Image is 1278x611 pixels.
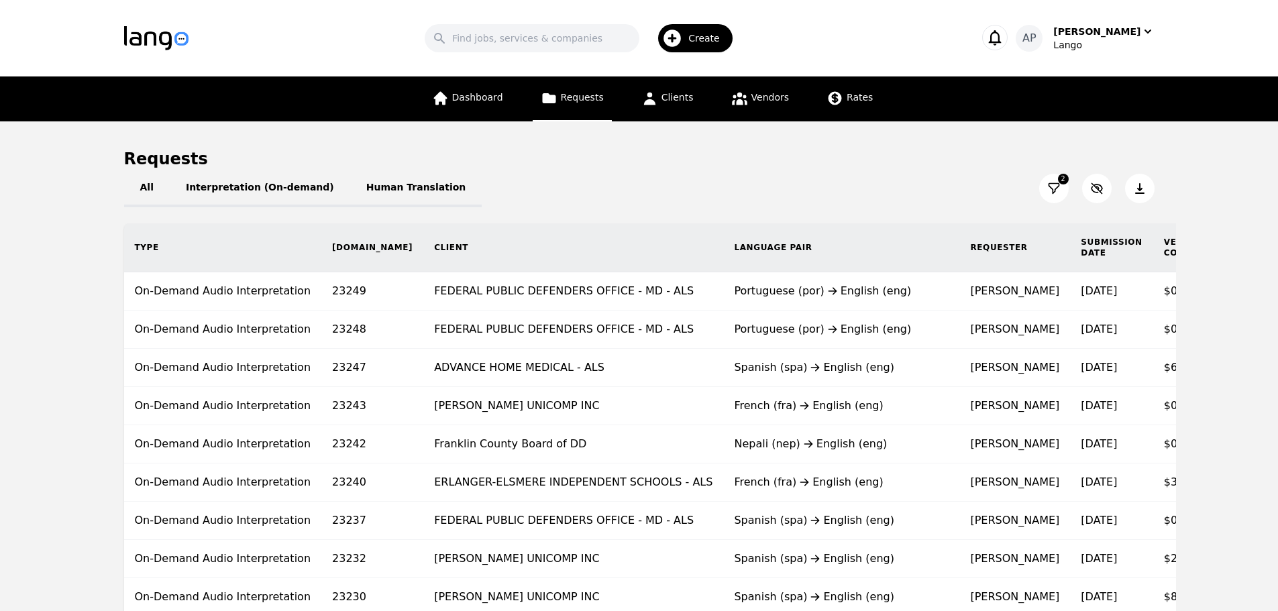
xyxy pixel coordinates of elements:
[124,463,322,502] td: On-Demand Audio Interpretation
[1153,463,1216,502] td: $3.52
[1053,38,1154,52] div: Lango
[959,540,1070,578] td: [PERSON_NAME]
[124,26,189,50] img: Logo
[321,502,423,540] td: 23237
[734,589,949,605] div: Spanish (spa) English (eng)
[1070,223,1153,272] th: Submission Date
[1081,552,1117,565] time: [DATE]
[423,349,723,387] td: ADVANCE HOME MEDICAL - ALS
[688,32,729,45] span: Create
[818,76,881,121] a: Rates
[1022,30,1036,46] span: AP
[425,24,639,52] input: Find jobs, services & companies
[321,463,423,502] td: 23240
[423,272,723,311] td: FEDERAL PUBLIC DEFENDERS OFFICE - MD - ALS
[1081,437,1117,450] time: [DATE]
[723,76,797,121] a: Vendors
[734,436,949,452] div: Nepali (nep) English (eng)
[423,540,723,578] td: [PERSON_NAME] UNICOMP INC
[124,170,170,207] button: All
[321,349,423,387] td: 23247
[452,92,503,103] span: Dashboard
[734,398,949,414] div: French (fra) English (eng)
[847,92,873,103] span: Rates
[124,425,322,463] td: On-Demand Audio Interpretation
[1153,272,1216,311] td: $0.00
[170,170,350,207] button: Interpretation (On-demand)
[423,463,723,502] td: ERLANGER-ELSMERE INDEPENDENT SCHOOLS - ALS
[734,551,949,567] div: Spanish (spa) English (eng)
[423,311,723,349] td: FEDERAL PUBLIC DEFENDERS OFFICE - MD - ALS
[751,92,789,103] span: Vendors
[959,311,1070,349] td: [PERSON_NAME]
[1053,25,1140,38] div: [PERSON_NAME]
[124,272,322,311] td: On-Demand Audio Interpretation
[1153,223,1216,272] th: Vendor Cost
[1016,25,1154,52] button: AP[PERSON_NAME]Lango
[661,92,694,103] span: Clients
[423,223,723,272] th: Client
[734,321,949,337] div: Portuguese (por) English (eng)
[321,387,423,425] td: 23243
[321,223,423,272] th: [DOMAIN_NAME]
[633,76,702,121] a: Clients
[1153,311,1216,349] td: $0.00
[959,223,1070,272] th: Requester
[734,359,949,376] div: Spanish (spa) English (eng)
[1153,425,1216,463] td: $0.00
[124,387,322,425] td: On-Demand Audio Interpretation
[1153,502,1216,540] td: $0.00
[124,349,322,387] td: On-Demand Audio Interpretation
[423,425,723,463] td: Franklin County Board of DD
[124,223,322,272] th: Type
[734,474,949,490] div: French (fra) English (eng)
[1081,514,1117,526] time: [DATE]
[959,387,1070,425] td: [PERSON_NAME]
[321,272,423,311] td: 23249
[124,148,208,170] h1: Requests
[124,540,322,578] td: On-Demand Audio Interpretation
[321,311,423,349] td: 23248
[734,512,949,529] div: Spanish (spa) English (eng)
[1153,349,1216,387] td: $6.55
[124,502,322,540] td: On-Demand Audio Interpretation
[321,540,423,578] td: 23232
[561,92,604,103] span: Requests
[959,463,1070,502] td: [PERSON_NAME]
[639,19,741,58] button: Create
[959,425,1070,463] td: [PERSON_NAME]
[959,272,1070,311] td: [PERSON_NAME]
[959,349,1070,387] td: [PERSON_NAME]
[321,425,423,463] td: 23242
[124,311,322,349] td: On-Demand Audio Interpretation
[350,170,482,207] button: Human Translation
[1081,361,1117,374] time: [DATE]
[424,76,511,121] a: Dashboard
[1039,174,1069,203] button: Filter
[423,502,723,540] td: FEDERAL PUBLIC DEFENDERS OFFICE - MD - ALS
[423,387,723,425] td: [PERSON_NAME] UNICOMP INC
[959,502,1070,540] td: [PERSON_NAME]
[1125,174,1155,203] button: Export Jobs
[1153,540,1216,578] td: $2.13
[723,223,959,272] th: Language Pair
[734,283,949,299] div: Portuguese (por) English (eng)
[1081,590,1117,603] time: [DATE]
[1058,174,1069,184] span: 2
[1081,476,1117,488] time: [DATE]
[1153,387,1216,425] td: $0.04
[1081,284,1117,297] time: [DATE]
[1081,399,1117,412] time: [DATE]
[533,76,612,121] a: Requests
[1082,174,1112,203] button: Customize Column View
[1081,323,1117,335] time: [DATE]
